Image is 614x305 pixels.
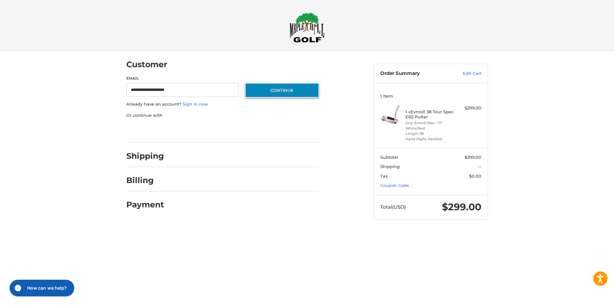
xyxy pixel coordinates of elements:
span: $0.00 [469,173,481,179]
span: $299.00 [465,155,481,160]
li: Length 38 [405,131,454,136]
li: Hand Right-Handed [405,136,454,142]
p: Already have an account? [126,101,319,108]
iframe: Google Customer Reviews [561,288,614,305]
span: Tax [380,173,388,179]
a: Coupon Code [380,183,409,188]
h3: Order Summary [380,70,449,77]
li: Grip Evnroll Neo - 17" White/Red [405,120,454,131]
iframe: PayPal-venmo [232,125,280,136]
label: Email [126,76,239,81]
h3: 1 Item [380,93,481,99]
h2: Customer [126,60,167,69]
button: Continue [245,83,319,98]
div: $299.00 [456,105,481,111]
img: Maple Hill Golf [289,12,325,43]
iframe: PayPal-paypal [124,125,172,136]
span: Total (USD) [380,204,406,210]
iframe: PayPal-paylater [178,125,226,136]
a: Edit Cart [449,70,481,77]
iframe: Gorgias live chat messenger [6,277,76,299]
span: Subtotal [380,155,398,160]
span: -- [478,164,481,169]
h2: Payment [126,200,164,210]
h2: Billing [126,175,164,185]
span: Shipping [380,164,400,169]
p: Or continue with [126,112,319,119]
h4: 1 x Evnroll 38 Tour Spec ER2 Putter [405,109,454,120]
h2: Shipping [126,151,164,161]
a: Sign in now [183,101,208,107]
span: $299.00 [442,201,481,213]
